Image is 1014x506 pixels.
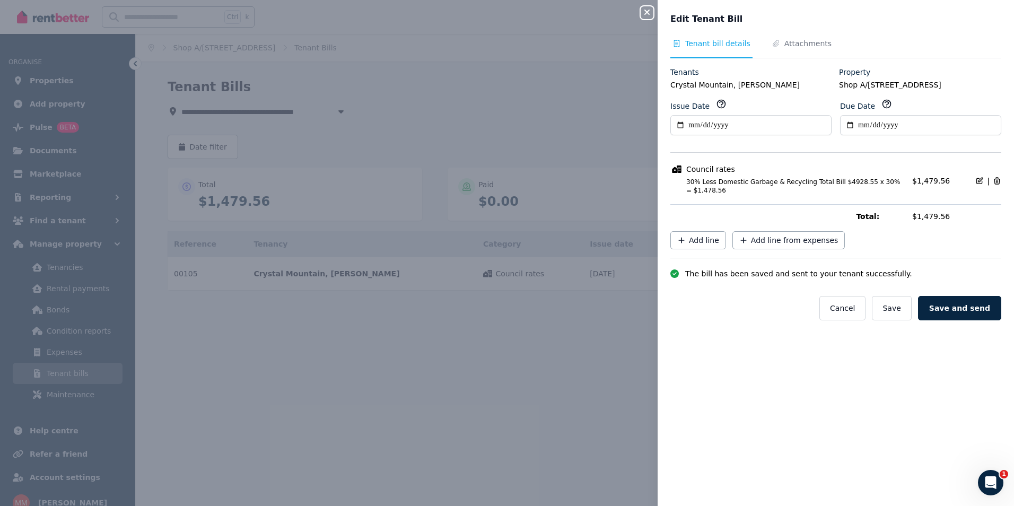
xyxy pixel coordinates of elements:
span: $1,479.56 [912,211,1001,222]
span: Attachments [784,38,832,49]
span: 30% Less Domestic Garbage & Recycling Total Bill $4928.55 x 30% = $1,478.56 [674,178,906,195]
button: Add line [670,231,726,249]
button: Add line from expenses [732,231,845,249]
span: Add line from expenses [751,235,838,246]
legend: Shop A/[STREET_ADDRESS] [839,80,1001,90]
span: $1,479.56 [912,177,950,185]
span: The bill has been saved and sent to your tenant successfully. [685,268,912,279]
label: Issue Date [670,101,710,111]
label: Property [839,67,870,77]
nav: Tabs [670,38,1001,58]
span: Council rates [686,164,735,175]
button: Save and send [918,296,1001,320]
span: Total: [856,211,906,222]
span: Tenant bill details [685,38,750,49]
button: Save [872,296,911,320]
iframe: Intercom live chat [978,470,1003,495]
button: Cancel [819,296,866,320]
legend: Crystal Mountain, [PERSON_NAME] [670,80,833,90]
span: 1 [1000,470,1008,478]
span: | [987,176,990,186]
span: Add line [689,235,719,246]
span: Edit Tenant Bill [670,13,742,25]
label: Tenants [670,67,699,77]
label: Due Date [840,101,875,111]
